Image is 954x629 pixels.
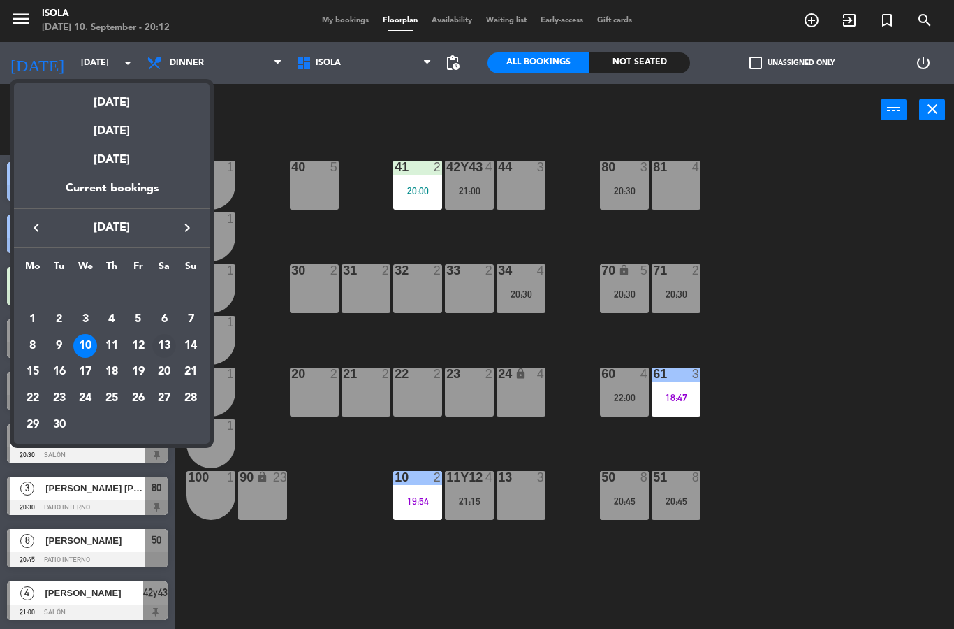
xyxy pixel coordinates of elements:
[179,386,203,410] div: 28
[152,386,176,410] div: 27
[126,308,150,331] div: 5
[46,333,73,359] td: September 9, 2025
[21,413,45,437] div: 29
[46,412,73,438] td: September 30, 2025
[20,280,204,306] td: SEP
[125,385,152,412] td: September 26, 2025
[72,259,98,280] th: Wednesday
[98,385,125,412] td: September 25, 2025
[47,386,71,410] div: 23
[24,219,49,237] button: keyboard_arrow_left
[47,308,71,331] div: 2
[21,360,45,384] div: 15
[152,333,178,359] td: September 13, 2025
[47,360,71,384] div: 16
[98,333,125,359] td: September 11, 2025
[126,334,150,358] div: 12
[20,306,46,333] td: September 1, 2025
[179,334,203,358] div: 14
[49,219,175,237] span: [DATE]
[72,385,98,412] td: September 24, 2025
[98,306,125,333] td: September 4, 2025
[125,306,152,333] td: September 5, 2025
[47,413,71,437] div: 30
[177,306,204,333] td: September 7, 2025
[175,219,200,237] button: keyboard_arrow_right
[28,219,45,236] i: keyboard_arrow_left
[126,386,150,410] div: 26
[152,360,176,384] div: 20
[177,359,204,385] td: September 21, 2025
[21,308,45,331] div: 1
[73,360,97,384] div: 17
[46,359,73,385] td: September 16, 2025
[125,333,152,359] td: September 12, 2025
[21,334,45,358] div: 8
[100,360,124,384] div: 18
[73,308,97,331] div: 3
[152,308,176,331] div: 6
[20,333,46,359] td: September 8, 2025
[98,359,125,385] td: September 18, 2025
[152,259,178,280] th: Saturday
[46,259,73,280] th: Tuesday
[125,359,152,385] td: September 19, 2025
[14,140,210,180] div: [DATE]
[73,334,97,358] div: 10
[20,412,46,438] td: September 29, 2025
[177,259,204,280] th: Sunday
[100,308,124,331] div: 4
[20,259,46,280] th: Monday
[14,112,210,140] div: [DATE]
[47,334,71,358] div: 9
[177,333,204,359] td: September 14, 2025
[46,385,73,412] td: September 23, 2025
[125,259,152,280] th: Friday
[21,386,45,410] div: 22
[46,306,73,333] td: September 2, 2025
[152,306,178,333] td: September 6, 2025
[73,386,97,410] div: 24
[20,359,46,385] td: September 15, 2025
[179,219,196,236] i: keyboard_arrow_right
[14,180,210,208] div: Current bookings
[20,385,46,412] td: September 22, 2025
[126,360,150,384] div: 19
[177,385,204,412] td: September 28, 2025
[152,385,178,412] td: September 27, 2025
[100,386,124,410] div: 25
[72,333,98,359] td: September 10, 2025
[152,359,178,385] td: September 20, 2025
[100,334,124,358] div: 11
[72,306,98,333] td: September 3, 2025
[72,359,98,385] td: September 17, 2025
[179,308,203,331] div: 7
[152,334,176,358] div: 13
[98,259,125,280] th: Thursday
[14,83,210,112] div: [DATE]
[179,360,203,384] div: 21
